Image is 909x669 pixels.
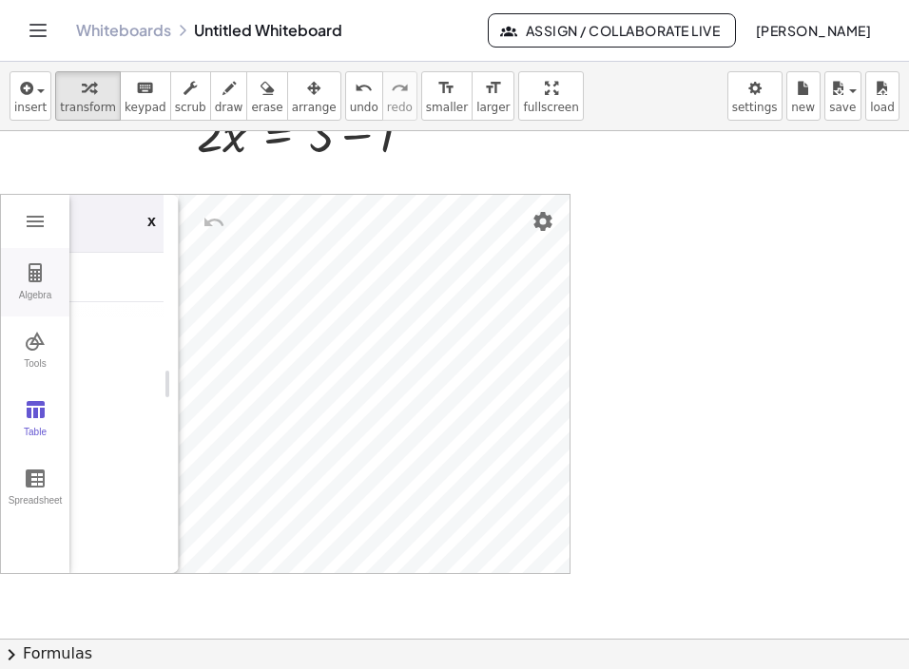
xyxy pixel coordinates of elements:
[76,21,171,40] a: Whiteboards
[437,77,455,100] i: format_size
[791,101,815,114] span: new
[387,101,413,114] span: redo
[246,71,287,121] button: erase
[870,101,895,114] span: load
[55,71,121,121] button: transform
[755,22,871,39] span: [PERSON_NAME]
[179,195,570,573] canvas: Graphics View 1
[251,101,282,114] span: erase
[292,101,337,114] span: arrange
[120,71,171,121] button: keyboardkeypad
[484,77,502,100] i: format_size
[350,101,378,114] span: undo
[60,101,116,114] span: transform
[526,204,560,239] button: Settings
[287,71,341,121] button: arrange
[829,101,856,114] span: save
[476,101,510,114] span: larger
[24,210,47,233] img: Main Menu
[5,358,66,385] div: Tools
[23,15,53,46] button: Toggle navigation
[740,13,886,48] button: [PERSON_NAME]
[14,101,47,114] span: insert
[355,77,373,100] i: undo
[170,71,211,121] button: scrub
[125,101,166,114] span: keypad
[345,71,383,121] button: undoundo
[488,13,736,48] button: Assign / Collaborate Live
[5,427,66,453] div: Table
[421,71,473,121] button: format_sizesmaller
[197,205,231,239] button: Undo
[727,71,783,121] button: settings
[175,101,206,114] span: scrub
[210,71,248,121] button: draw
[391,77,409,100] i: redo
[215,101,243,114] span: draw
[10,71,51,121] button: insert
[5,495,66,522] div: Spreadsheet
[518,71,583,121] button: fullscreen
[426,101,468,114] span: smaller
[732,101,778,114] span: settings
[147,206,156,229] div: x
[504,22,720,39] span: Assign / Collaborate Live
[786,71,821,121] button: new
[523,101,578,114] span: fullscreen
[472,71,514,121] button: format_sizelarger
[382,71,417,121] button: redoredo
[5,290,66,316] div: Algebra
[824,71,861,121] button: save
[865,71,899,121] button: load
[136,77,154,100] i: keyboard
